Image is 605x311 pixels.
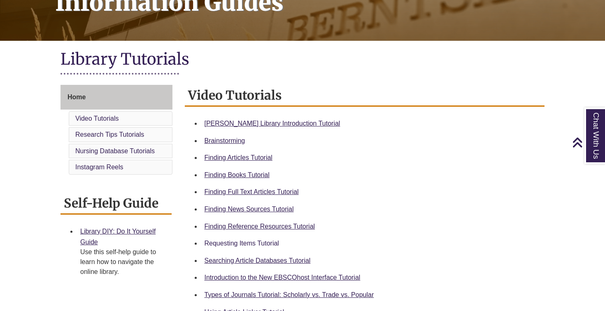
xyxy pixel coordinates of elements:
a: Searching Article Databases Tutorial [205,257,311,264]
a: Nursing Database Tutorials [75,147,155,154]
a: Finding Reference Resources Tutorial [205,223,315,230]
a: Finding Books Tutorial [205,171,270,178]
a: [PERSON_NAME] Library Introduction Tutorial [205,120,340,127]
div: Use this self-help guide to learn how to navigate the online library. [80,247,165,277]
a: Types of Journals Tutorial: Scholarly vs. Trade vs. Popular [205,291,374,298]
a: Finding News Sources Tutorial [205,206,294,213]
h2: Video Tutorials [185,85,545,107]
a: Finding Full Text Articles Tutorial [205,188,299,195]
a: Instagram Reels [75,164,123,171]
a: Requesting Items Tutorial [205,240,279,247]
a: Home [60,85,172,110]
a: Library DIY: Do It Yourself Guide [80,228,156,246]
a: Brainstorming [205,137,245,144]
span: Home [67,94,86,101]
a: Introduction to the New EBSCOhost Interface Tutorial [205,274,361,281]
a: Research Tips Tutorials [75,131,144,138]
a: Back to Top [572,137,603,148]
h1: Library Tutorials [60,49,544,71]
h2: Self-Help Guide [60,193,172,215]
a: Video Tutorials [75,115,119,122]
a: Finding Articles Tutorial [205,154,272,161]
div: Guide Page Menu [60,85,172,176]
